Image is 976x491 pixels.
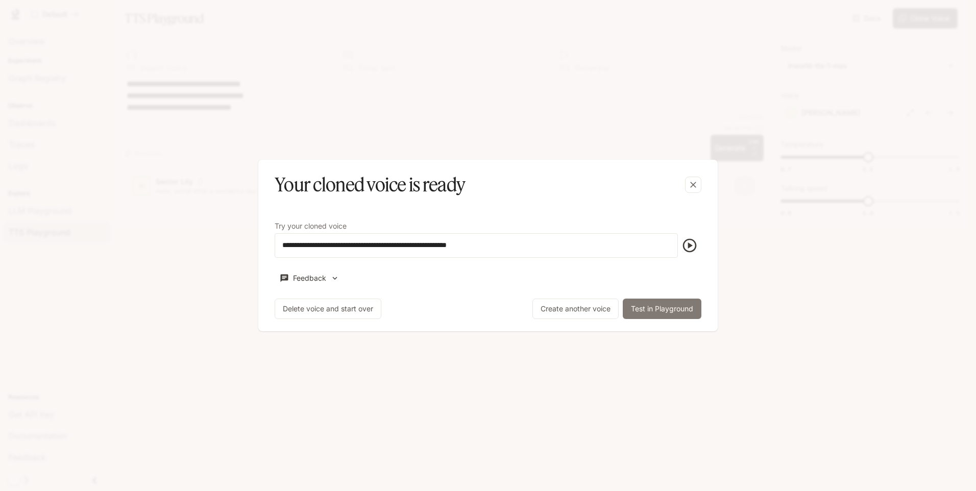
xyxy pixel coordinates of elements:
[275,270,344,287] button: Feedback
[275,299,381,319] button: Delete voice and start over
[532,299,619,319] button: Create another voice
[275,223,347,230] p: Try your cloned voice
[623,299,701,319] button: Test in Playground
[275,172,465,198] h5: Your cloned voice is ready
